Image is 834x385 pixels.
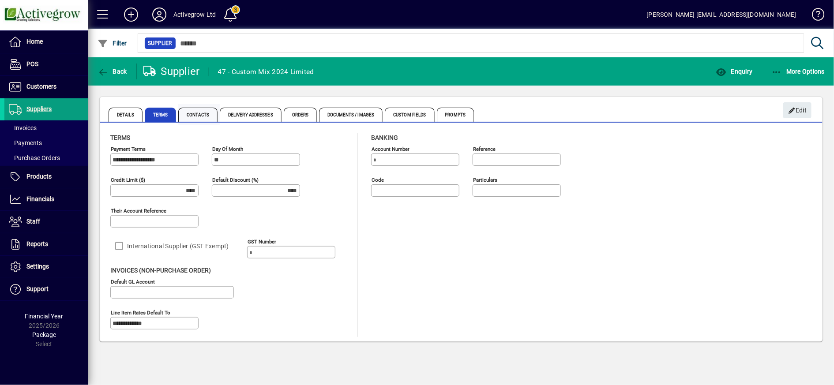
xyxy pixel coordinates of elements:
mat-label: Code [372,177,384,183]
span: Reports [26,240,48,247]
a: Purchase Orders [4,150,88,165]
span: Support [26,285,49,292]
a: Products [4,166,88,188]
mat-label: Reference [473,146,496,152]
span: Purchase Orders [9,154,60,161]
span: Supplier [148,39,172,48]
button: More Options [769,64,827,79]
button: Add [117,7,145,22]
mat-label: Day of month [212,146,243,152]
span: Orders [284,108,317,122]
div: Activegrow Ltd [173,7,216,22]
a: Settings [4,256,88,278]
a: Staff [4,211,88,233]
span: POS [26,60,38,67]
span: Staff [26,218,40,225]
span: Filter [98,40,127,47]
span: Prompts [437,108,474,122]
span: Terms [110,134,130,141]
span: Invoices [9,124,37,131]
a: Reports [4,233,88,255]
a: Support [4,278,88,300]
div: [PERSON_NAME] [EMAIL_ADDRESS][DOMAIN_NAME] [647,7,796,22]
span: Edit [788,103,807,118]
app-page-header-button: Back [88,64,137,79]
span: Suppliers [26,105,52,112]
div: Supplier [143,64,200,78]
a: Home [4,31,88,53]
mat-label: Particulars [473,177,497,183]
span: Banking [371,134,398,141]
mat-label: GST Number [248,239,276,245]
span: Delivery Addresses [220,108,282,122]
mat-label: Payment Terms [111,146,146,152]
mat-label: Default Discount (%) [212,177,259,183]
mat-label: Their Account Reference [111,208,166,214]
span: Settings [26,263,49,270]
span: Details [109,108,143,122]
a: Customers [4,76,88,98]
span: Custom Fields [385,108,434,122]
a: POS [4,53,88,75]
span: Products [26,173,52,180]
a: Financials [4,188,88,210]
a: Invoices [4,120,88,135]
mat-label: Line Item Rates Default To [111,310,170,316]
span: Financial Year [25,313,64,320]
span: Invoices (non-purchase order) [110,267,211,274]
span: More Options [771,68,825,75]
span: Package [32,331,56,338]
span: Financials [26,195,54,202]
button: Filter [95,35,129,51]
span: Customers [26,83,56,90]
button: Back [95,64,129,79]
span: Enquiry [716,68,752,75]
a: Payments [4,135,88,150]
span: Payments [9,139,42,146]
span: Terms [145,108,177,122]
button: Edit [783,102,811,118]
button: Profile [145,7,173,22]
span: Contacts [178,108,218,122]
mat-label: Default GL Account [111,279,155,285]
span: Documents / Images [319,108,383,122]
mat-label: Account number [372,146,409,152]
span: Home [26,38,43,45]
div: 47 - Custom Mix 2024 Limited [218,65,314,79]
button: Enquiry [714,64,755,79]
mat-label: Credit Limit ($) [111,177,145,183]
a: Knowledge Base [805,2,823,30]
span: Back [98,68,127,75]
